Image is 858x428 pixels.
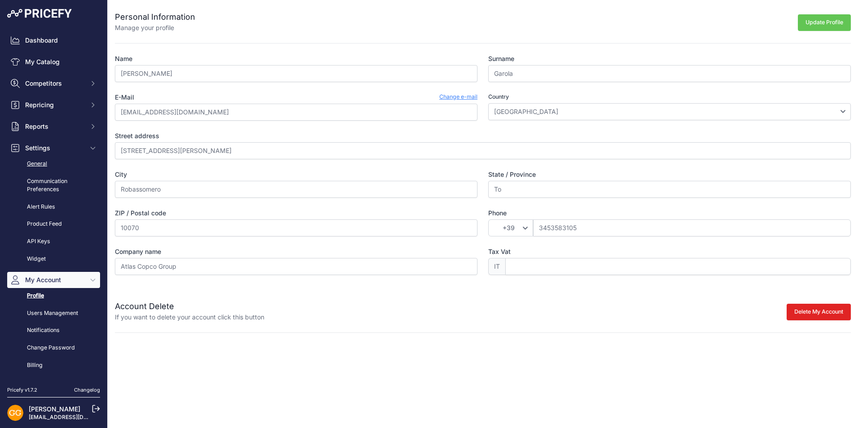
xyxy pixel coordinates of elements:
div: Pricefy v1.7.2 [7,386,37,394]
h2: Account Delete [115,300,264,313]
label: Company name [115,247,477,256]
a: API Keys [7,234,100,249]
h2: Personal Information [115,11,195,23]
a: Widget [7,251,100,267]
button: Repricing [7,97,100,113]
span: My Account [25,275,84,284]
a: Profile [7,288,100,304]
label: Surname [488,54,851,63]
span: Repricing [25,100,84,109]
label: State / Province [488,170,851,179]
span: IT [488,258,505,275]
button: Reports [7,118,100,135]
a: [PERSON_NAME] [29,405,80,413]
img: Pricefy Logo [7,9,72,18]
label: City [115,170,477,179]
label: Phone [488,209,851,218]
button: Settings [7,140,100,156]
span: Reports [25,122,84,131]
a: Users Management [7,306,100,321]
span: Tax Vat [488,248,511,255]
a: Change Password [7,340,100,356]
label: Name [115,54,477,63]
a: Dashboard [7,32,100,48]
a: Billing [7,358,100,373]
a: Alert Rules [7,199,100,215]
button: Delete My Account [787,304,851,320]
span: Settings [25,144,84,153]
a: General [7,156,100,172]
p: If you want to delete your account click this button [115,313,264,322]
label: Street address [115,131,851,140]
a: Change e-mail [439,93,477,102]
span: Competitors [25,79,84,88]
label: Country [488,93,851,101]
label: ZIP / Postal code [115,209,477,218]
button: My Account [7,272,100,288]
a: Product Feed [7,216,100,232]
button: Competitors [7,75,100,92]
a: Communication Preferences [7,174,100,197]
a: My Catalog [7,54,100,70]
a: [EMAIL_ADDRESS][DOMAIN_NAME] [29,414,123,420]
label: E-Mail [115,93,134,102]
a: Changelog [74,387,100,393]
p: Manage your profile [115,23,195,32]
a: Notifications [7,323,100,338]
button: Update Profile [798,14,851,31]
